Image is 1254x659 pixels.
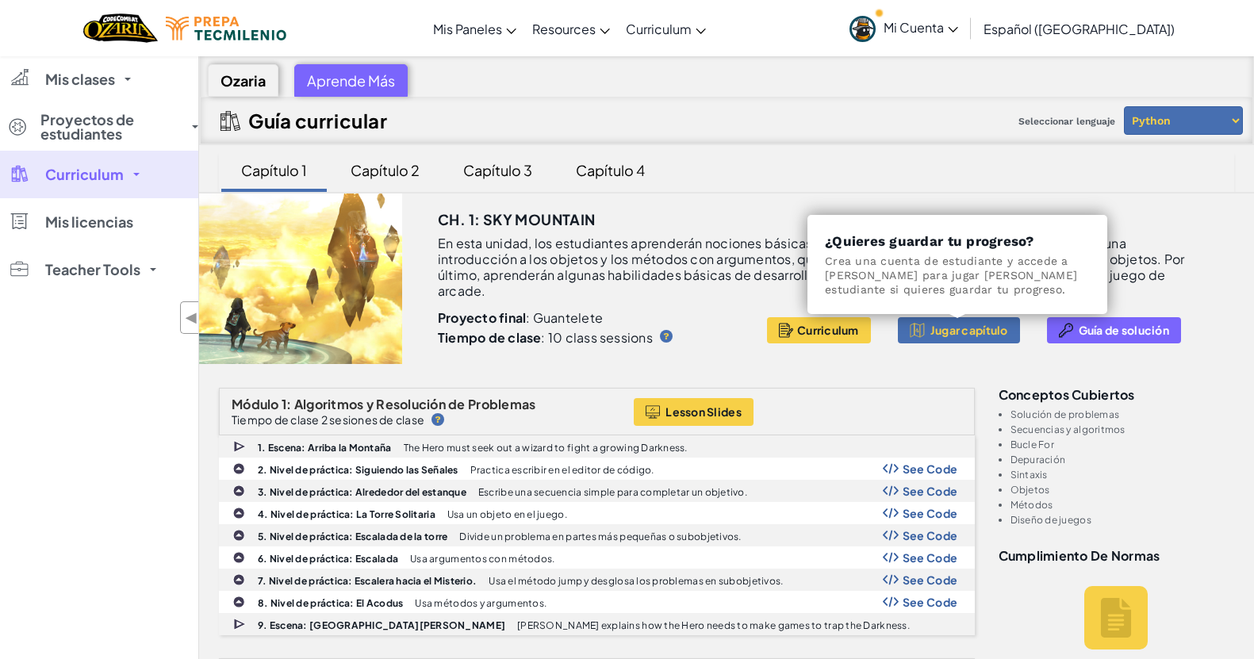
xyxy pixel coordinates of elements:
[447,151,548,189] div: Capítulo 3
[665,405,742,418] span: Lesson Slides
[883,530,899,541] img: Show Code Logo
[438,309,526,326] b: Proyecto final
[219,502,975,524] a: 4. Nivel de práctica: La Torre Solitaria Usa un objeto en el juego. Show Code Logo See Code
[1010,409,1235,420] li: Solución de problemas
[903,573,958,586] span: See Code
[433,21,502,37] span: Mis Paneles
[258,575,477,587] b: 7. Nivel de práctica: Escalera hacia el Misterio.
[478,487,747,497] p: Escribe una secuencia simple para completar un objetivo.
[294,64,408,97] div: Aprende Más
[1010,454,1235,465] li: Depuración
[232,573,245,586] img: IconPracticeLevel.svg
[438,330,653,346] p: : 10 class sessions
[221,111,240,131] img: IconCurriculumGuide.svg
[999,388,1235,401] h3: Conceptos cubiertos
[517,620,910,630] p: [PERSON_NAME] explains how the Hero needs to make games to trap the Darkness.
[1010,424,1235,435] li: Secuencias y algoritmos
[232,462,245,475] img: IconPracticeLevel.svg
[45,72,115,86] span: Mis clases
[825,232,1090,250] h3: ¿Quieres guardar tu progreso?
[233,617,247,632] img: IconCutscene.svg
[219,613,975,635] a: 9. Escena: [GEOGRAPHIC_DATA][PERSON_NAME] [PERSON_NAME] explains how the Hero needs to make games...
[903,529,958,542] span: See Code
[489,576,783,586] p: Usa el método jump y desglosa los problemas en subobjetivos.
[258,597,403,609] b: 8. Nivel de práctica: El Acodus
[219,569,975,591] a: 7. Nivel de práctica: Escalera hacia el Misterio. Usa el método jump y desglosa los problemas en ...
[335,151,435,189] div: Capítulo 2
[470,465,654,475] p: Practica escribir en el editor de código.
[976,7,1183,50] a: Español ([GEOGRAPHIC_DATA])
[425,7,524,50] a: Mis Paneles
[438,310,754,326] p: : Guantelete
[618,7,714,50] a: Curriculum
[1079,324,1169,336] span: Guía de solución
[232,413,424,426] p: Tiempo de clase 2 sesiones de clase
[883,574,899,585] img: Show Code Logo
[219,458,975,480] a: 2. Nivel de práctica: Siguiendo las Señales Practica escribir en el editor de código. Show Code L...
[903,462,958,475] span: See Code
[1012,109,1122,133] span: Seleccionar lenguaje
[898,317,1020,343] button: Jugar capítulo
[1010,515,1235,525] li: Diseño de juegos
[232,485,245,497] img: IconPracticeLevel.svg
[903,507,958,519] span: See Code
[258,486,466,498] b: 3. Nivel de práctica: Alrededor del estanque
[45,262,140,277] span: Teacher Tools
[415,598,546,608] p: Usa métodos y argumentos.
[258,619,505,631] b: 9. Escena: [GEOGRAPHIC_DATA][PERSON_NAME]
[258,464,458,476] b: 2. Nivel de práctica: Siguiendo las Señales
[219,480,975,502] a: 3. Nivel de práctica: Alrededor del estanque Escribe una secuencia simple para completar un objet...
[282,396,292,412] span: 1:
[1047,317,1181,343] button: Guía de solución
[232,551,245,564] img: IconPracticeLevel.svg
[410,554,554,564] p: Usa argumentos con métodos.
[984,21,1175,37] span: Español ([GEOGRAPHIC_DATA])
[438,236,1195,299] p: En esta unidad, los estudiantes aprenderán nociones básicas de la sintaxis de Python o JavaScript...
[232,596,245,608] img: IconPracticeLevel.svg
[219,591,975,613] a: 8. Nivel de práctica: El Acodus Usa métodos y argumentos. Show Code Logo See Code
[232,396,279,412] span: Módulo
[208,64,278,97] div: Ozaria
[83,12,157,44] img: Home
[459,531,741,542] p: Divide un problema en partes más pequeñas o subobjetivos.
[232,529,245,542] img: IconPracticeLevel.svg
[883,552,899,563] img: Show Code Logo
[1010,439,1235,450] li: Bucle For
[560,151,661,189] div: Capítulo 4
[233,439,247,454] img: IconCutscene.svg
[883,596,899,607] img: Show Code Logo
[634,398,754,426] button: Lesson Slides
[849,16,876,42] img: avatar
[1010,469,1235,480] li: Sintaxis
[883,508,899,519] img: Show Code Logo
[524,7,618,50] a: Resources
[219,524,975,546] a: 5. Nivel de práctica: Escalada de la torre Divide un problema en partes más pequeñas o subobjetiv...
[999,549,1235,562] h3: Cumplimiento de normas
[83,12,157,44] a: Ozaria by CodeCombat logo
[258,531,447,542] b: 5. Nivel de práctica: Escalada de la torre
[232,507,245,519] img: IconPracticeLevel.svg
[45,215,133,229] span: Mis licencias
[1010,485,1235,495] li: Objetos
[767,317,871,343] button: Curriculum
[438,329,541,346] b: Tiempo de clase
[883,463,899,474] img: Show Code Logo
[930,324,1008,336] span: Jugar capítulo
[185,306,198,329] span: ◀
[258,442,392,454] b: 1. Escena: Arriba la Montaña
[532,21,596,37] span: Resources
[166,17,286,40] img: Tecmilenio logo
[225,151,323,189] div: Capítulo 1
[842,3,966,53] a: Mi Cuenta
[45,167,124,182] span: Curriculum
[903,596,958,608] span: See Code
[248,109,387,132] h2: Guía curricular
[258,553,398,565] b: 6. Nivel de práctica: Escalada
[797,324,859,336] span: Curriculum
[884,19,958,36] span: Mi Cuenta
[1010,500,1235,510] li: Métodos
[294,396,536,412] span: Algoritmos y Resolución de Problemas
